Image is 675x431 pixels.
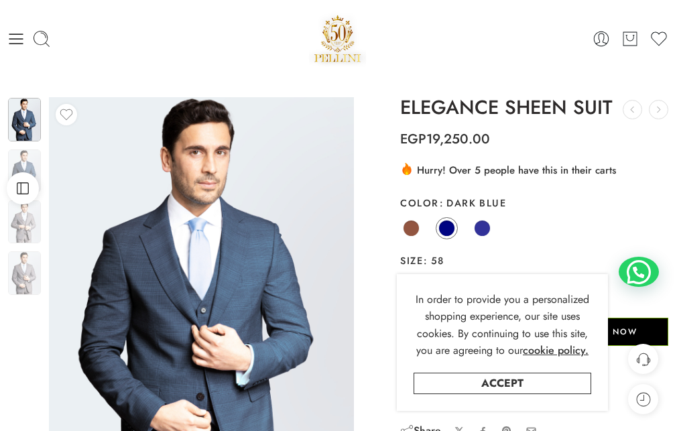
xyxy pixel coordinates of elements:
[423,253,444,267] span: 58
[400,162,668,178] div: Hurry! Over 5 people have this in their carts
[650,29,668,48] a: Wishlist
[8,149,41,192] img: co-cd29120-nvy-scaled-1.jpg
[400,196,668,210] label: Color
[8,200,41,243] img: co-cd29120-nvy-scaled-1.jpg
[8,98,41,141] img: co-cd29120-nvy-scaled-1.jpg
[309,10,367,67] a: Pellini -
[416,292,589,359] span: In order to provide you a personalized shopping experience, our site uses cookies. By continuing ...
[439,196,507,210] span: Dark Blue
[414,373,591,394] a: Accept
[201,300,202,301] div: Loading image
[400,129,490,149] bdi: 19,250.00
[8,251,41,294] img: co-cd29120-nvy-scaled-1.jpg
[558,318,668,346] button: Buy Now
[592,29,611,48] a: Login / Register
[400,129,426,149] span: EGP
[523,342,589,359] a: cookie policy.
[400,97,668,119] h1: ELEGANCE SHEEN SUIT
[309,10,367,67] img: Pellini
[400,254,668,267] label: Size
[621,29,639,48] a: Cart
